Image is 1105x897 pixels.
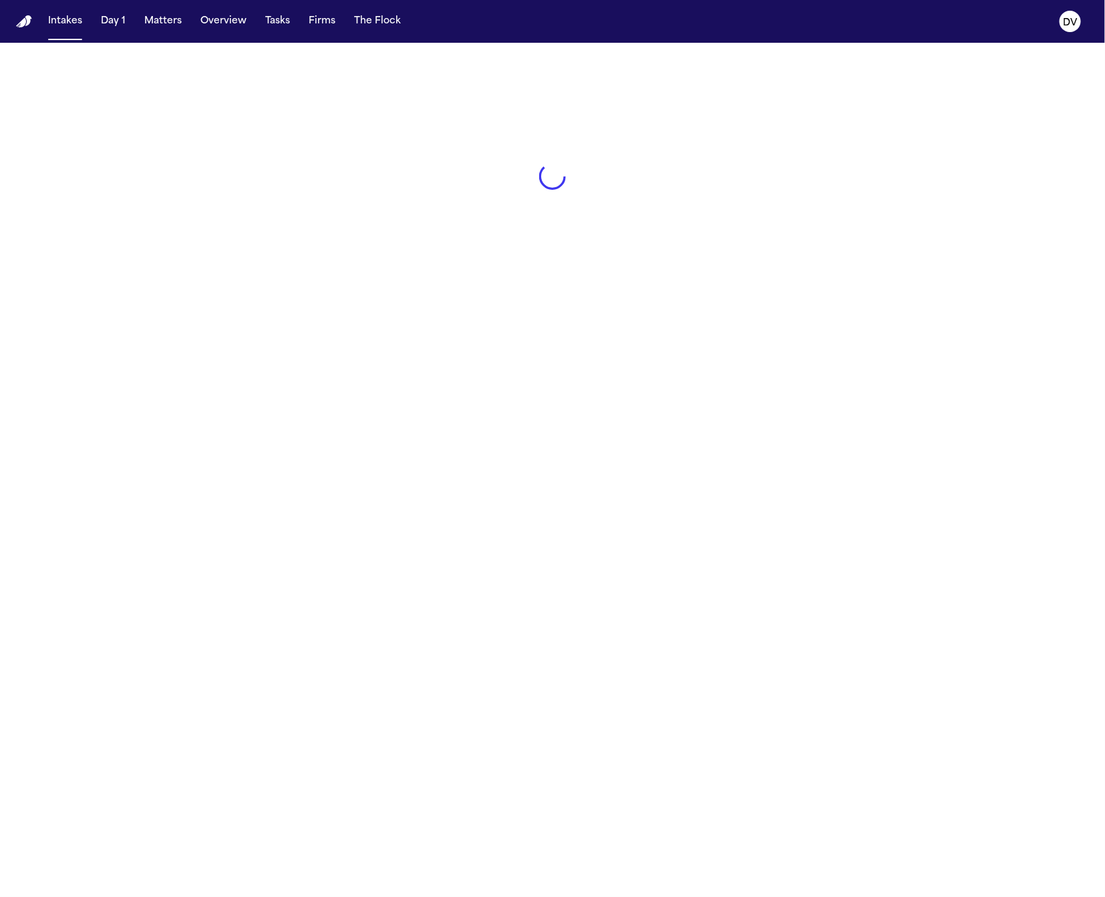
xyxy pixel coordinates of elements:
[303,9,341,33] button: Firms
[43,9,88,33] button: Intakes
[260,9,295,33] button: Tasks
[195,9,252,33] button: Overview
[96,9,131,33] button: Day 1
[139,9,187,33] button: Matters
[16,15,32,28] a: Home
[349,9,406,33] button: The Flock
[16,15,32,28] img: Finch Logo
